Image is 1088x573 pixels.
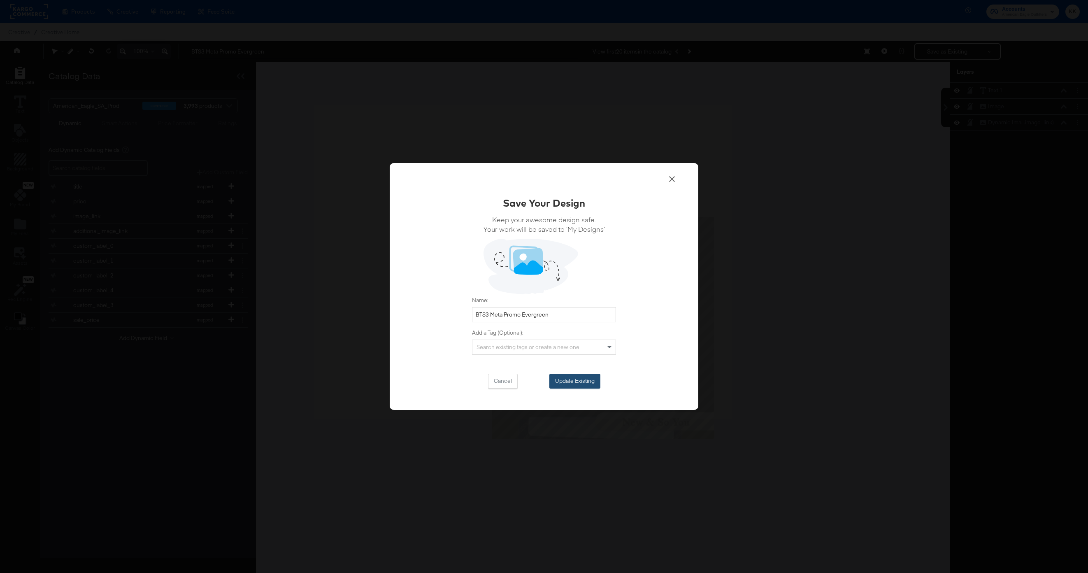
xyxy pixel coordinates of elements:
button: Cancel [488,374,518,389]
span: Your work will be saved to ‘My Designs’ [484,224,605,234]
div: Search existing tags or create a new one [472,340,616,354]
div: Save Your Design [503,196,585,210]
label: Add a Tag (Optional): [472,329,616,337]
label: Name: [472,296,616,304]
span: Keep your awesome design safe. [484,215,605,224]
button: Update Existing [549,374,600,389]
